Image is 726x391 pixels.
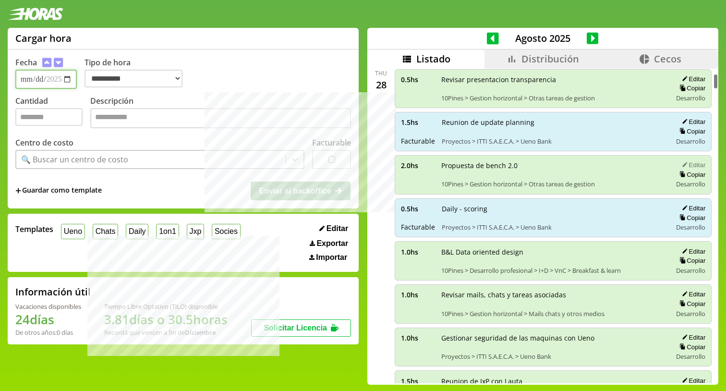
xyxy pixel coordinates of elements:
span: Agosto 2025 [499,32,587,45]
span: Desarrollo [676,309,705,318]
label: Centro de costo [15,137,73,148]
span: Revisar presentacion transparencia [441,75,665,84]
span: 2.0 hs [401,161,435,170]
h1: Cargar hora [15,32,72,45]
button: Copiar [677,127,705,135]
span: 10Pines > Gestion horizontal > Otras tareas de gestion [441,94,665,102]
span: Reunion de JxP con Lauta [441,377,665,386]
img: logotipo [8,8,63,20]
button: Copiar [677,257,705,265]
div: 28 [374,77,389,93]
span: Facturable [401,222,435,232]
label: Tipo de hora [85,57,190,89]
h1: 3.81 días o 30.5 horas [104,311,228,328]
span: Templates [15,224,53,234]
button: Editar [679,290,705,298]
span: +Guardar como template [15,185,102,196]
button: Editar [679,333,705,342]
span: Daily - scoring [442,204,665,213]
button: Jxp [187,224,205,239]
h2: Información útil [15,285,91,298]
div: De otros años: 0 días [15,328,81,337]
span: Gestionar seguridad de las maquinas con Ueno [441,333,665,342]
span: Facturable [401,136,435,146]
div: Thu [375,69,387,77]
button: Exportar [307,239,351,248]
span: Reunion de update planning [442,118,665,127]
span: 1.0 hs [401,333,435,342]
span: Cecos [654,52,681,65]
span: Editar [327,224,348,233]
span: Desarrollo [676,137,705,146]
button: Ueno [61,224,85,239]
span: Listado [416,52,450,65]
button: Editar [679,118,705,126]
span: 1.5 hs [401,377,435,386]
input: Cantidad [15,108,83,126]
span: Propuesta de bench 2.0 [441,161,665,170]
button: Daily [126,224,148,239]
div: Recordá que vencen a fin de [104,328,228,337]
button: Copiar [677,214,705,222]
button: Socies [212,224,241,239]
span: Desarrollo [676,94,705,102]
span: 0.5 hs [401,204,435,213]
span: Desarrollo [676,352,705,361]
button: Editar [316,224,351,233]
span: Revisar mails, chats y tareas asociadas [441,290,665,299]
button: Chats [93,224,118,239]
button: Copiar [677,300,705,308]
button: Solicitar Licencia [251,319,351,337]
span: 10Pines > Gestion horizontal > Otras tareas de gestion [441,180,665,188]
span: Proyectos > ITTI S.A.E.C.A. > Ueno Bank [442,137,665,146]
label: Fecha [15,57,37,68]
span: + [15,185,21,196]
span: Proyectos > ITTI S.A.E.C.A. > Ueno Bank [441,352,665,361]
span: Desarrollo [676,223,705,232]
button: Editar [679,247,705,256]
button: Editar [679,204,705,212]
button: Copiar [677,343,705,351]
button: Copiar [677,84,705,92]
span: Distribución [521,52,579,65]
label: Descripción [90,96,351,131]
button: Editar [679,377,705,385]
div: Tiempo Libre Optativo (TiLO) disponible [104,302,228,311]
span: 0.5 hs [401,75,435,84]
span: Exportar [316,239,348,248]
span: Desarrollo [676,266,705,275]
span: 10Pines > Gestion horizontal > Mails chats y otros medios [441,309,665,318]
button: Editar [679,161,705,169]
label: Cantidad [15,96,90,131]
button: Editar [679,75,705,83]
h1: 24 días [15,311,81,328]
span: 10Pines > Desarrollo profesional > I+D > VnC > Breakfast & learn [441,266,665,275]
b: Diciembre [185,328,216,337]
div: scrollable content [367,69,718,384]
button: Copiar [677,171,705,179]
span: Solicitar Licencia [264,324,327,332]
span: 1.0 hs [401,247,435,257]
button: 1on1 [156,224,179,239]
select: Tipo de hora [85,70,182,87]
div: Vacaciones disponibles [15,302,81,311]
span: Desarrollo [676,180,705,188]
span: Importar [316,253,347,262]
span: 1.5 hs [401,118,435,127]
span: B&L Data oriented design [441,247,665,257]
textarea: Descripción [90,108,351,128]
span: Proyectos > ITTI S.A.E.C.A. > Ueno Bank [442,223,665,232]
div: 🔍 Buscar un centro de costo [21,154,128,165]
label: Facturable [312,137,351,148]
span: 1.0 hs [401,290,435,299]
